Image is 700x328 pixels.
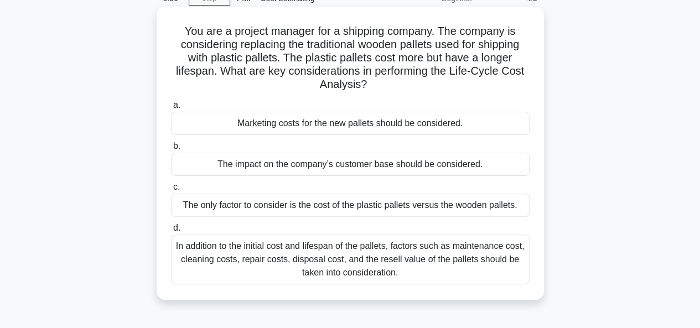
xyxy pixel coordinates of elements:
[173,223,180,232] span: d.
[171,235,530,284] div: In addition to the initial cost and lifespan of the pallets, factors such as maintenance cost, cl...
[173,141,180,150] span: b.
[171,153,530,176] div: The impact on the company’s customer base should be considered.
[171,194,530,217] div: The only factor to consider is the cost of the plastic pallets versus the wooden pallets.
[171,112,530,135] div: Marketing costs for the new pallets should be considered.
[173,100,180,110] span: a.
[170,24,531,92] h5: You are a project manager for a shipping company. The company is considering replacing the tradit...
[173,182,180,191] span: c.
